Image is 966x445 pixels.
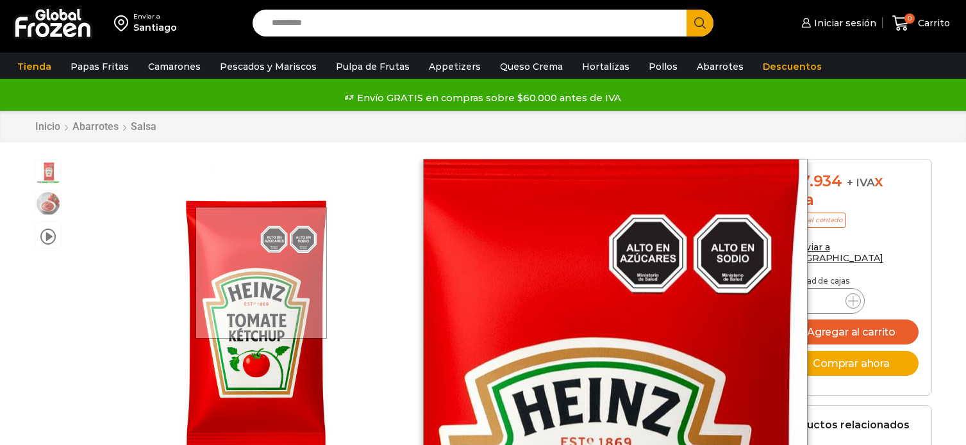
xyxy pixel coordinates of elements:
input: Product quantity [811,292,835,310]
span: ketchup heinz [35,159,61,185]
a: Enviar a [GEOGRAPHIC_DATA] [781,241,884,264]
a: Camarones [142,54,207,79]
div: Enviar a [133,12,177,21]
button: Search button [687,10,713,36]
a: Hortalizas [576,54,636,79]
p: Precio al contado [781,213,846,228]
div: Santiago [133,21,177,34]
a: Iniciar sesión [798,10,876,36]
nav: Breadcrumb [35,120,157,133]
button: Agregar al carrito [781,320,919,344]
a: Queso Crema [494,54,569,79]
a: Tienda [11,54,58,79]
a: Pollos [642,54,684,79]
a: Papas Fritas [64,54,135,79]
a: Abarrotes [72,120,119,133]
button: Comprar ahora [781,351,919,376]
span: ketchup [35,191,61,216]
a: Pulpa de Frutas [329,54,416,79]
div: x caja [781,172,919,209]
a: Descuentos [756,54,828,79]
span: 0 [904,13,915,24]
a: Inicio [35,120,61,133]
h2: Productos relacionados [781,419,910,431]
p: Cantidad de cajas [781,277,919,286]
a: Pescados y Mariscos [213,54,323,79]
span: + IVA [847,176,875,189]
a: 0 Carrito [889,8,953,38]
span: Iniciar sesión [811,17,876,29]
a: Abarrotes [690,54,750,79]
span: Carrito [915,17,950,29]
a: Appetizers [422,54,487,79]
bdi: 47.934 [781,172,842,190]
a: Salsa [130,120,157,133]
img: address-field-icon.svg [114,12,133,34]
